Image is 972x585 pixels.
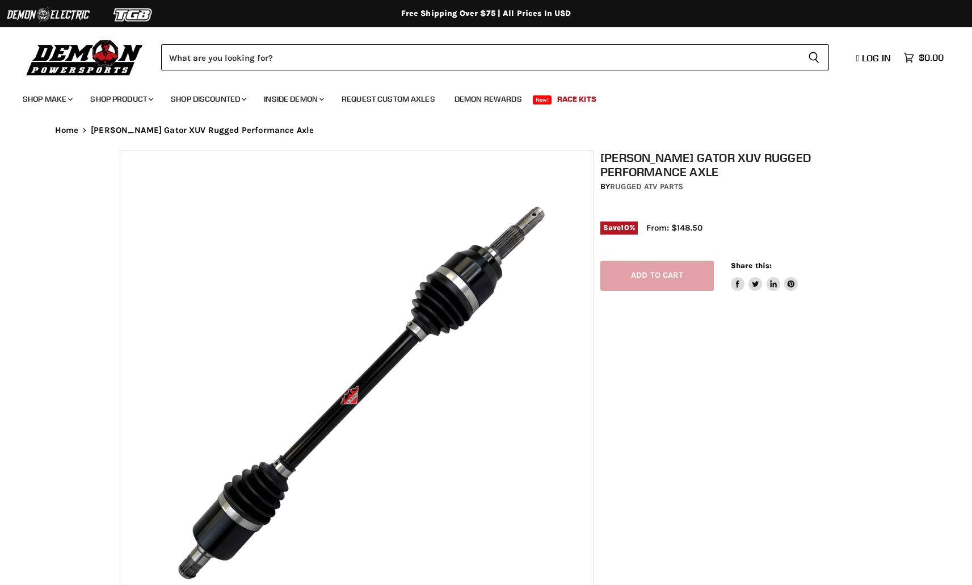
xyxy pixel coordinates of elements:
[446,87,531,111] a: Demon Rewards
[731,261,772,270] span: Share this:
[533,95,552,105] span: New!
[600,222,638,234] span: Save %
[600,151,859,179] h1: [PERSON_NAME] Gator XUV Rugged Performance Axle
[862,52,891,64] span: Log in
[91,126,314,135] span: [PERSON_NAME] Gator XUV Rugged Performance Axle
[799,44,829,70] button: Search
[851,53,898,63] a: Log in
[32,126,940,135] nav: Breadcrumbs
[162,87,253,111] a: Shop Discounted
[731,261,798,291] aside: Share this:
[610,182,683,191] a: Rugged ATV Parts
[600,181,859,193] div: by
[255,87,331,111] a: Inside Demon
[549,87,605,111] a: Race Kits
[333,87,444,111] a: Request Custom Axles
[898,49,949,66] a: $0.00
[91,4,176,26] img: TGB Logo 2
[6,4,91,26] img: Demon Electric Logo 2
[14,83,941,111] ul: Main menu
[161,44,829,70] form: Product
[646,223,702,233] span: From: $148.50
[32,9,940,19] div: Free Shipping Over $75 | All Prices In USD
[82,87,160,111] a: Shop Product
[621,223,629,232] span: 10
[161,44,799,70] input: Search
[14,87,79,111] a: Shop Make
[23,37,147,77] img: Demon Powersports
[919,52,944,63] span: $0.00
[55,126,79,135] a: Home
